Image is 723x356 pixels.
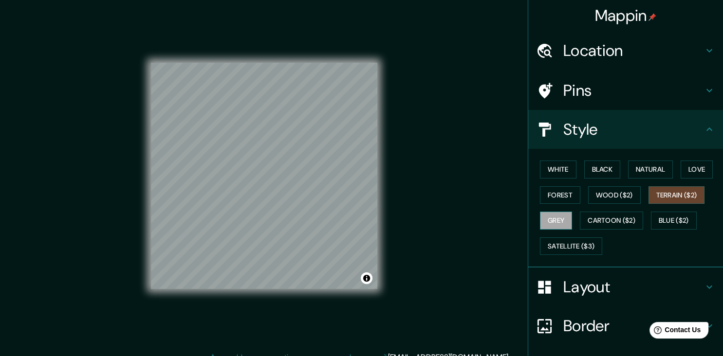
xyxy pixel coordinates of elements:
[563,316,704,336] h4: Border
[584,160,621,178] button: Black
[540,186,580,204] button: Forest
[528,110,723,149] div: Style
[636,318,712,345] iframe: Help widget launcher
[361,272,372,284] button: Toggle attribution
[563,41,704,60] h4: Location
[151,63,377,289] canvas: Map
[649,186,705,204] button: Terrain ($2)
[588,186,641,204] button: Wood ($2)
[540,212,572,230] button: Grey
[580,212,643,230] button: Cartoon ($2)
[528,267,723,306] div: Layout
[563,277,704,297] h4: Layout
[651,212,697,230] button: Blue ($2)
[563,81,704,100] h4: Pins
[681,160,713,178] button: Love
[528,31,723,70] div: Location
[528,306,723,345] div: Border
[595,6,657,25] h4: Mappin
[649,13,656,21] img: pin-icon.png
[628,160,673,178] button: Natural
[540,160,576,178] button: White
[528,71,723,110] div: Pins
[540,237,602,255] button: Satellite ($3)
[563,120,704,139] h4: Style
